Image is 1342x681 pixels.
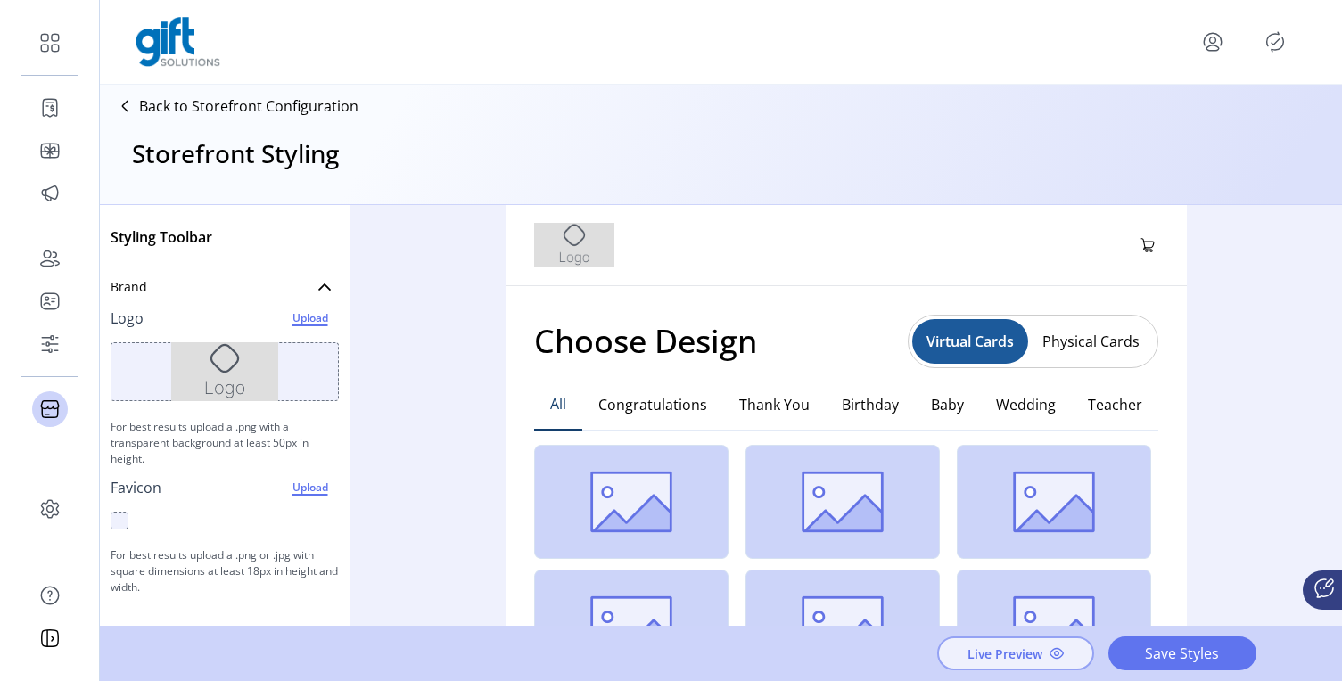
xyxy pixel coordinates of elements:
[111,477,161,498] p: Favicon
[284,308,336,329] span: Upload
[136,17,220,67] img: logo
[111,226,339,248] p: Styling Toolbar
[1072,379,1158,431] button: Teacher
[111,412,339,474] p: For best results upload a .png with a transparent background at least 50px in height.
[912,319,1028,364] button: Virtual Cards
[980,379,1072,431] button: Wedding
[582,379,723,431] button: Congratulations
[1198,28,1227,56] button: menu
[139,95,358,117] p: Back to Storefront Configuration
[132,135,339,172] h3: Storefront Styling
[967,644,1042,663] span: Live Preview
[915,379,980,431] button: Baby
[111,308,144,329] p: Logo
[1261,28,1289,56] button: Publisher Panel
[111,281,147,293] span: Brand
[534,317,757,365] h1: Choose Design
[534,379,582,431] button: All
[111,305,339,624] div: Brand
[937,636,1094,670] button: Live Preview
[1028,327,1154,356] button: Physical Cards
[826,379,915,431] button: Birthday
[1132,643,1233,664] span: Save Styles
[111,269,339,305] a: Brand
[111,540,339,603] p: For best results upload a .png or .jpg with square dimensions at least 18px in height and width.
[1108,636,1256,670] button: Save Styles
[723,379,826,431] button: Thank You
[284,477,336,498] span: Upload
